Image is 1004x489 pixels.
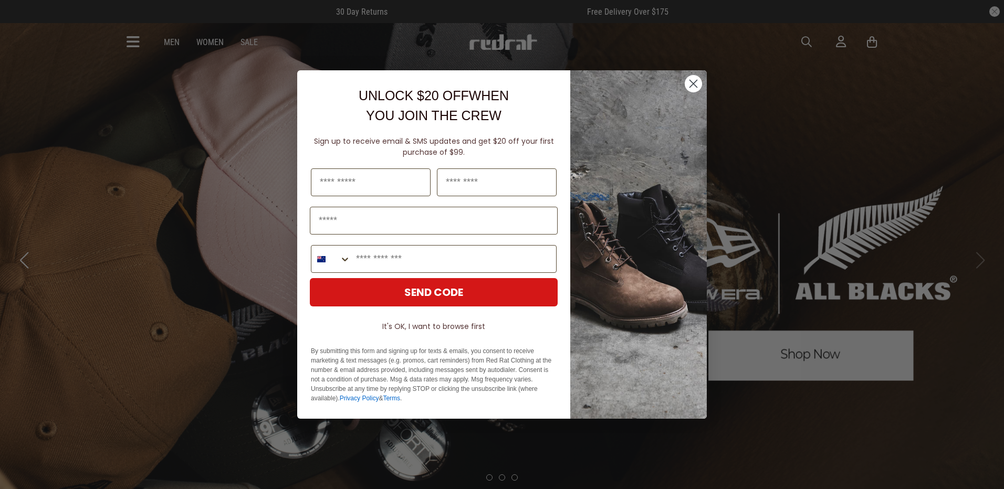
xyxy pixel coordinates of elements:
button: Search Countries [311,246,351,272]
button: Open LiveChat chat widget [8,4,40,36]
button: Close dialog [684,75,703,93]
span: YOU JOIN THE CREW [366,108,501,123]
span: WHEN [469,88,509,103]
a: Privacy Policy [340,395,379,402]
input: First Name [311,168,431,196]
img: f7662613-148e-4c88-9575-6c6b5b55a647.jpeg [570,70,707,419]
img: New Zealand [317,255,326,263]
a: Terms [383,395,400,402]
p: By submitting this form and signing up for texts & emails, you consent to receive marketing & tex... [311,346,557,403]
input: Email [310,207,558,235]
button: It's OK, I want to browse first [310,317,558,336]
button: SEND CODE [310,278,558,306]
span: UNLOCK $20 OFF [359,88,469,103]
span: Sign up to receive email & SMS updates and get $20 off your first purchase of $99. [314,136,554,157]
